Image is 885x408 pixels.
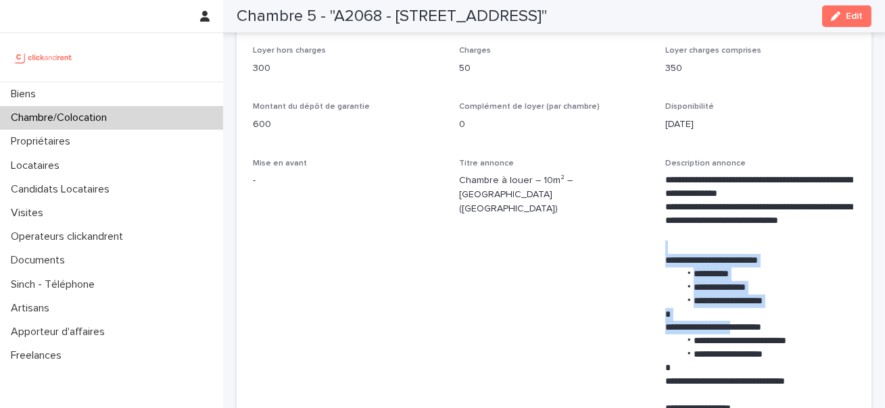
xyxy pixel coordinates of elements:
p: 350 [665,61,855,76]
p: Biens [5,88,47,101]
span: Loyer charges comprises [665,47,761,55]
span: Description annonce [665,159,746,168]
p: Chambre/Colocation [5,111,118,124]
p: Documents [5,254,76,267]
p: Locataires [5,159,70,172]
span: Loyer hors charges [253,47,326,55]
button: Edit [822,5,871,27]
p: Operateurs clickandrent [5,230,134,243]
span: Mise en avant [253,159,307,168]
p: Artisans [5,302,60,315]
p: Candidats Locataires [5,183,120,196]
img: UCB0brd3T0yccxBKYDjQ [11,44,76,71]
p: Sinch - Téléphone [5,278,105,291]
p: Apporteur d'affaires [5,326,116,338]
p: [DATE] [665,118,855,132]
p: - [253,174,443,188]
span: Montant du dépôt de garantie [253,103,370,111]
p: 300 [253,61,443,76]
p: 50 [459,61,649,76]
p: Chambre à louer – 10m² – [GEOGRAPHIC_DATA] ([GEOGRAPHIC_DATA]) [459,174,649,215]
p: Visites [5,207,54,220]
span: Disponibilité [665,103,714,111]
p: Propriétaires [5,135,81,148]
span: Charges [459,47,491,55]
h2: Chambre 5 - "A2068 - [STREET_ADDRESS]" [237,7,547,26]
p: Freelances [5,349,72,362]
span: Edit [846,11,863,21]
p: 600 [253,118,443,132]
span: Titre annonce [459,159,514,168]
span: Complément de loyer (par chambre) [459,103,600,111]
p: 0 [459,118,649,132]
